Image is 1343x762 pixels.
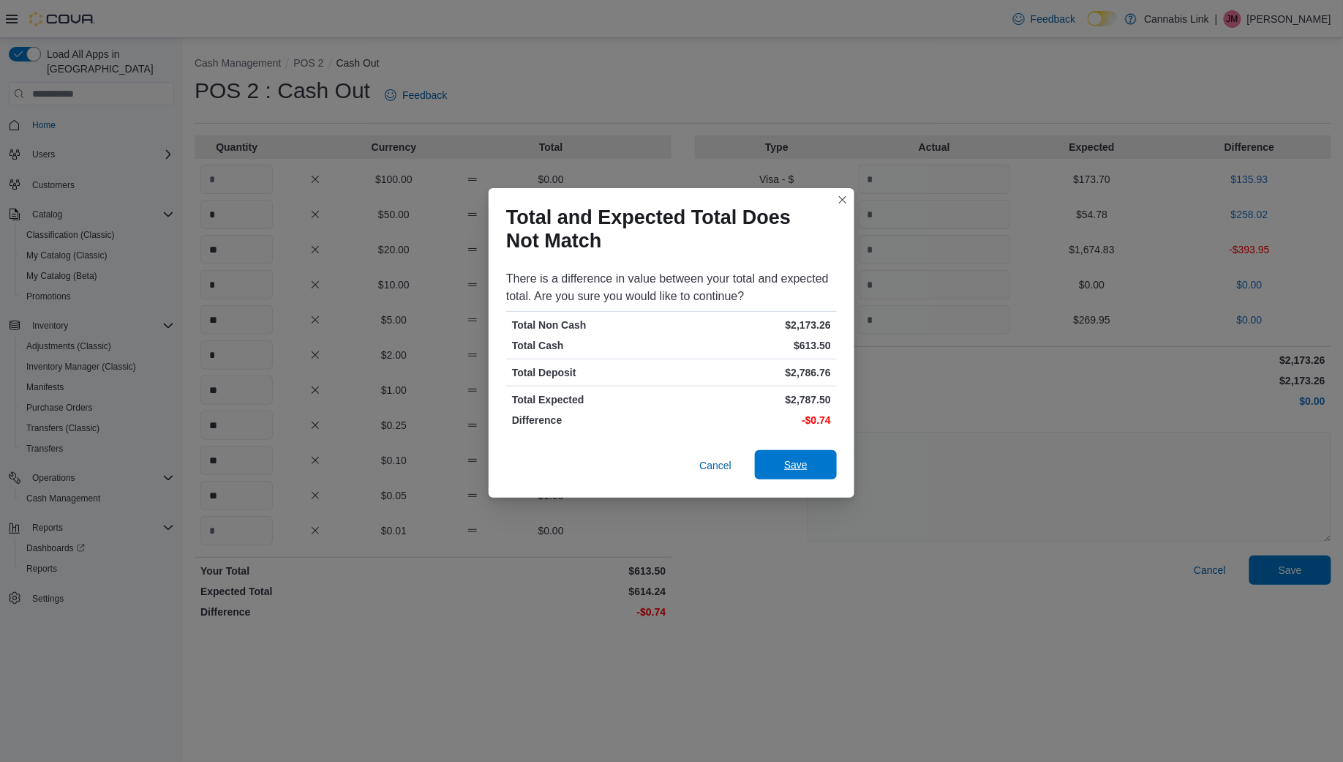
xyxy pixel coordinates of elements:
[674,338,831,353] p: $613.50
[755,450,837,479] button: Save
[512,338,669,353] p: Total Cash
[506,206,825,253] h1: Total and Expected Total Does Not Match
[699,458,731,473] span: Cancel
[674,413,831,427] p: -$0.74
[674,365,831,380] p: $2,786.76
[512,413,669,427] p: Difference
[512,392,669,407] p: Total Expected
[674,318,831,332] p: $2,173.26
[834,191,851,209] button: Closes this modal window
[784,457,808,472] span: Save
[512,365,669,380] p: Total Deposit
[512,318,669,332] p: Total Non Cash
[506,270,837,305] div: There is a difference in value between your total and expected total. Are you sure you would like...
[693,451,737,480] button: Cancel
[674,392,831,407] p: $2,787.50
